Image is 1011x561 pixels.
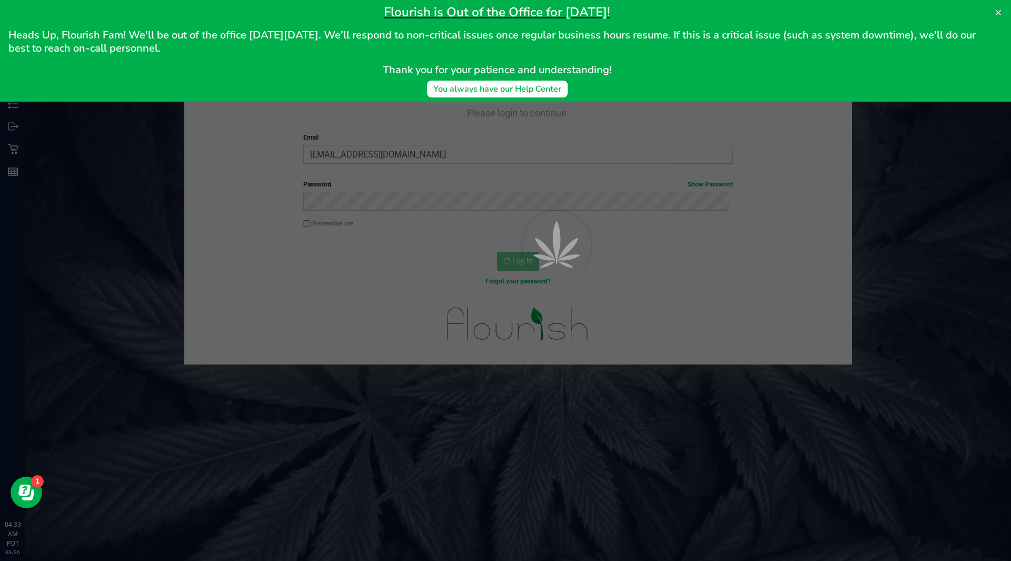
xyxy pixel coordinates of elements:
span: Thank you for your patience and understanding! [383,63,612,77]
div: You always have our Help Center [433,83,561,95]
span: Heads Up, Flourish Fam! We'll be out of the office [DATE][DATE]. We'll respond to non-critical is... [8,28,978,55]
iframe: Resource center [11,477,42,508]
iframe: Resource center unread badge [31,475,44,488]
span: Flourish is Out of the Office for [DATE]! [384,4,610,21]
